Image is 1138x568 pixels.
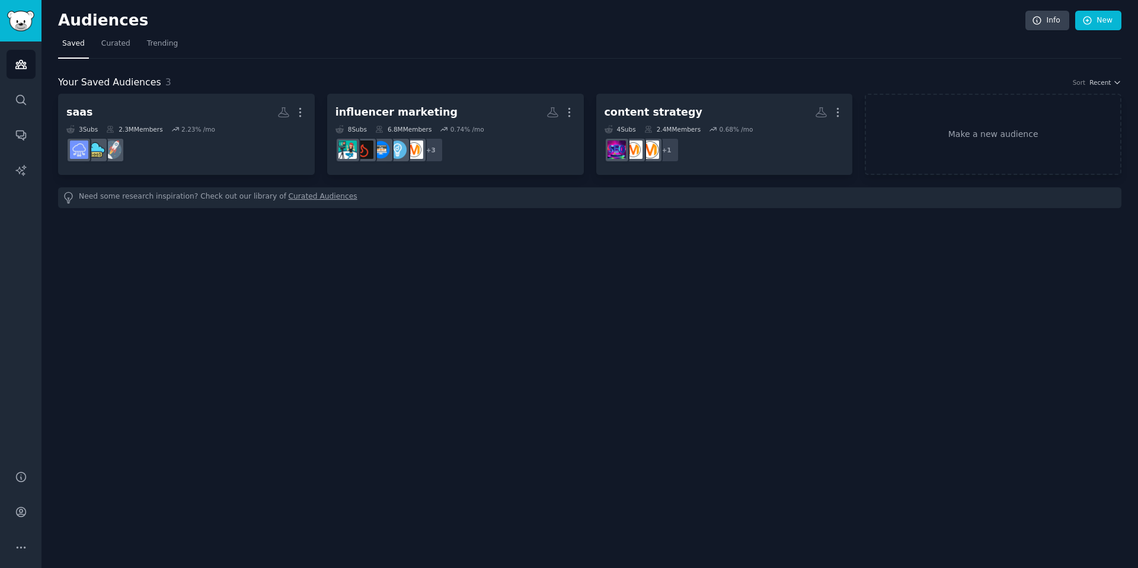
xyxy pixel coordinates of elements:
img: GummySearch logo [7,11,34,31]
img: marketing [624,141,642,159]
img: InfluencerMarketingHF [355,141,373,159]
div: + 1 [654,138,679,162]
a: Saved [58,34,89,59]
button: Recent [1089,78,1121,87]
div: content strategy [605,105,702,120]
img: MarketingHelp [372,141,390,159]
span: 3 [165,76,171,88]
a: Make a new audience [865,94,1121,175]
span: Curated [101,39,130,49]
div: 0.74 % /mo [450,125,484,133]
a: Info [1025,11,1069,31]
div: 2.4M Members [644,125,701,133]
a: Curated Audiences [289,192,357,204]
img: startups [103,141,122,159]
div: + 3 [418,138,443,162]
div: 3 Sub s [66,125,98,133]
span: Saved [62,39,85,49]
img: SEO [608,141,626,159]
div: 2.23 % /mo [181,125,215,133]
img: Entrepreneur [388,141,407,159]
h2: Audiences [58,11,1025,30]
a: content strategy4Subs2.4MMembers0.68% /mo+1content_marketingmarketingSEO [596,94,853,175]
a: Curated [97,34,135,59]
div: influencer marketing [335,105,458,120]
div: 6.8M Members [375,125,431,133]
div: 2.3M Members [106,125,162,133]
div: Need some research inspiration? Check out our library of [58,187,1121,208]
div: Sort [1073,78,1086,87]
div: 4 Sub s [605,125,636,133]
div: saas [66,105,92,120]
div: 0.68 % /mo [720,125,753,133]
img: SaaS [70,141,88,159]
a: New [1075,11,1121,31]
span: Trending [147,39,178,49]
a: Trending [143,34,182,59]
a: influencer marketing8Subs6.8MMembers0.74% /mo+3marketingEntrepreneurMarketingHelpInfluencerMarket... [327,94,584,175]
img: content_marketing [641,141,659,159]
span: Your Saved Audiences [58,75,161,90]
img: marketing [405,141,423,159]
img: influencermarketing [338,141,357,159]
img: micro_saas [87,141,105,159]
span: Recent [1089,78,1111,87]
a: saas3Subs2.3MMembers2.23% /mostartupsmicro_saasSaaS [58,94,315,175]
div: 8 Sub s [335,125,367,133]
